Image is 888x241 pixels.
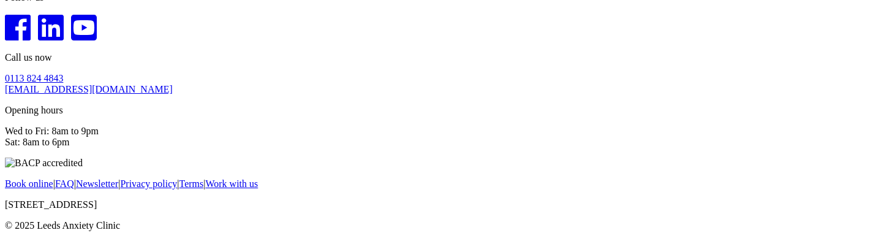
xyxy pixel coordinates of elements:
p: Wed to Fri: 8am to 9pm Sat: 8am to 6pm [5,126,883,148]
a: Terms [179,178,204,189]
a: 0113 824 4843 [5,73,63,83]
a: [EMAIL_ADDRESS][DOMAIN_NAME] [5,84,173,94]
a: Facebook [5,30,31,40]
img: BACP accredited [5,158,83,169]
a: YouTube [71,30,97,40]
a: Privacy policy [120,178,177,189]
a: FAQ [55,178,74,189]
p: Call us now [5,52,883,63]
i: LinkedIn [38,13,64,42]
a: Newsletter [76,178,118,189]
p: © 2025 Leeds Anxiety Clinic [5,220,883,231]
p: Opening hours [5,105,883,116]
a: Book online [5,178,53,189]
i: YouTube [71,13,97,42]
p: [STREET_ADDRESS] [5,199,883,210]
p: | | | | | [5,178,883,189]
i: Facebook [5,13,31,42]
a: LinkedIn [38,30,64,40]
a: Work with us [205,178,258,189]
